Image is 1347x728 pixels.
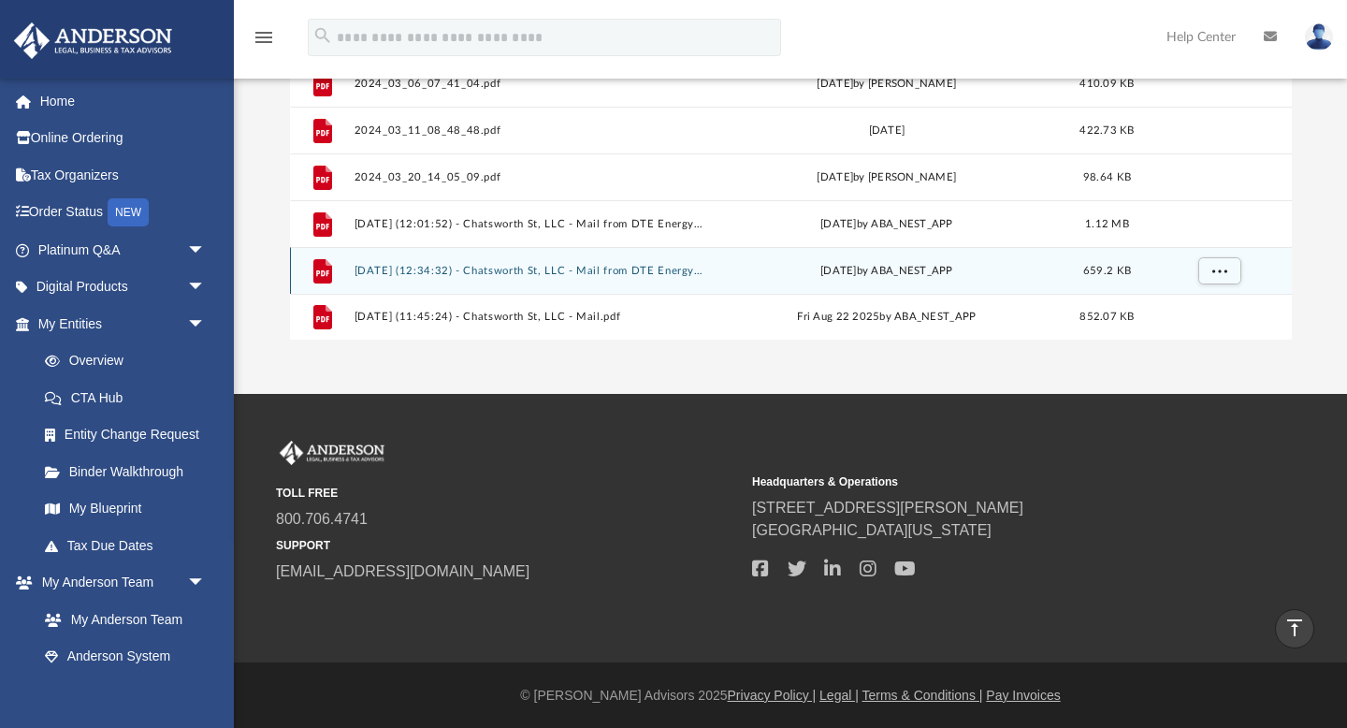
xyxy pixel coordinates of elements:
button: [DATE] (12:34:32) - Chatsworth St, LLC - Mail from DTE Energy.pdf [354,265,703,277]
a: Overview [26,342,234,380]
span: 410.09 KB [1079,79,1134,89]
i: menu [253,26,275,49]
span: arrow_drop_down [187,564,224,603]
i: search [312,25,333,46]
div: [DATE] by ABA_NEST_APP [712,263,1062,280]
button: 2024_03_20_14_05_09.pdf [354,171,703,183]
div: [DATE] by [PERSON_NAME] [712,169,1062,186]
a: Anderson System [26,638,224,676]
a: CTA Hub [26,379,234,416]
a: Online Ordering [13,120,234,157]
div: [DATE] by [PERSON_NAME] [712,76,1062,93]
small: TOLL FREE [276,485,739,502]
span: 852.07 KB [1079,312,1134,322]
small: SUPPORT [276,537,739,554]
span: 659.2 KB [1082,266,1130,276]
a: Order StatusNEW [13,194,234,232]
span: 1.12 MB [1085,219,1129,229]
button: [DATE] (12:01:52) - Chatsworth St, LLC - Mail from DTE Energy.pdf [354,218,703,230]
a: Tax Organizers [13,156,234,194]
img: Anderson Advisors Platinum Portal [8,22,178,59]
a: My Blueprint [26,490,224,528]
span: arrow_drop_down [187,231,224,269]
a: 800.706.4741 [276,511,368,527]
div: [DATE] [712,123,1062,139]
a: My Anderson Teamarrow_drop_down [13,564,224,602]
img: Anderson Advisors Platinum Portal [276,441,388,465]
a: Privacy Policy | [728,688,817,703]
a: Pay Invoices [986,688,1060,703]
img: User Pic [1305,23,1333,51]
span: 422.73 KB [1079,125,1134,136]
a: Binder Walkthrough [26,453,234,490]
button: 2024_03_06_07_41_04.pdf [354,78,703,90]
a: Entity Change Request [26,416,234,454]
span: arrow_drop_down [187,269,224,307]
button: [DATE] (11:45:24) - Chatsworth St, LLC - Mail.pdf [354,312,703,324]
a: [GEOGRAPHIC_DATA][US_STATE] [752,522,992,538]
a: vertical_align_top [1275,609,1314,648]
div: Fri Aug 22 2025 by ABA_NEST_APP [712,309,1062,326]
a: My Entitiesarrow_drop_down [13,305,234,342]
span: 98.64 KB [1082,172,1130,182]
a: [EMAIL_ADDRESS][DOMAIN_NAME] [276,563,529,579]
div: © [PERSON_NAME] Advisors 2025 [234,686,1347,706]
a: Legal | [819,688,859,703]
div: [DATE] by ABA_NEST_APP [712,216,1062,233]
i: vertical_align_top [1283,617,1306,639]
small: Headquarters & Operations [752,473,1215,490]
a: Terms & Conditions | [862,688,983,703]
span: arrow_drop_down [187,305,224,343]
div: NEW [108,198,149,226]
a: Tax Due Dates [26,527,234,564]
a: [STREET_ADDRESS][PERSON_NAME] [752,500,1023,516]
a: menu [253,36,275,49]
a: Digital Productsarrow_drop_down [13,269,234,306]
button: More options [1197,257,1240,285]
a: My Anderson Team [26,601,215,638]
button: 2024_03_11_08_48_48.pdf [354,124,703,137]
a: Platinum Q&Aarrow_drop_down [13,231,234,269]
a: Home [13,82,234,120]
